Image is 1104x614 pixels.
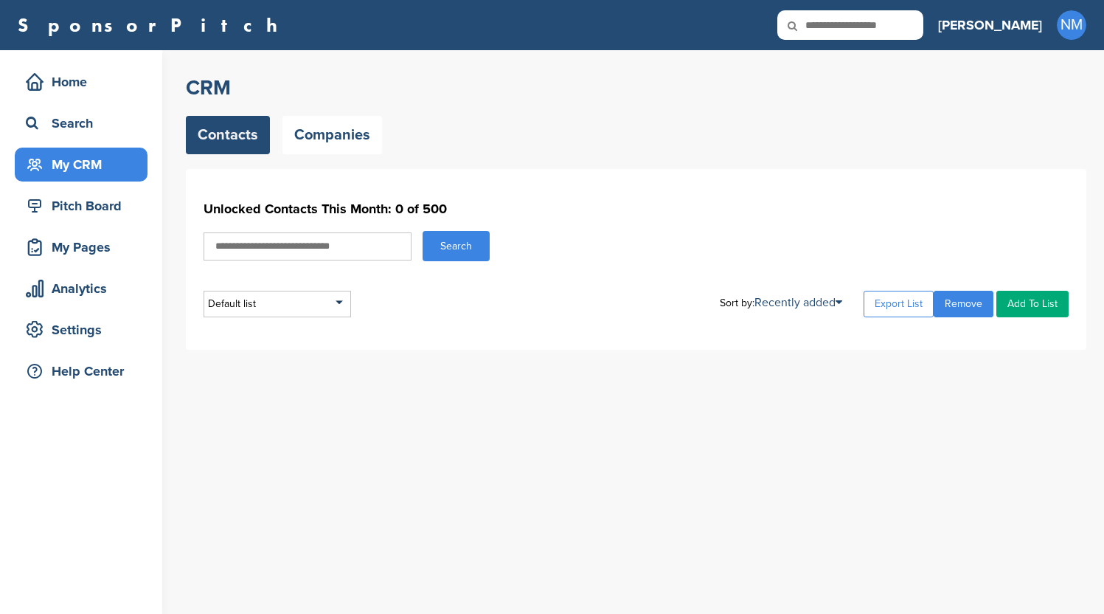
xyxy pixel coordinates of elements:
a: Recently added [754,295,842,310]
div: Sort by: [720,297,842,308]
span: NM [1057,10,1086,40]
div: My CRM [22,151,147,178]
h2: CRM [186,75,1086,101]
a: Contacts [186,116,270,154]
a: Settings [15,313,147,347]
a: Search [15,106,147,140]
div: Default list [204,291,351,317]
div: Home [22,69,147,95]
button: Search [423,231,490,261]
div: Help Center [22,358,147,384]
a: SponsorPitch [18,15,287,35]
div: Pitch Board [22,193,147,219]
a: Add To List [996,291,1069,317]
div: Settings [22,317,147,343]
a: Help Center [15,354,147,388]
a: Companies [282,116,382,154]
a: Analytics [15,272,147,306]
a: My CRM [15,148,147,182]
div: Search [22,110,147,137]
h1: Unlocked Contacts This Month: 0 of 500 [204,196,1069,222]
a: My Pages [15,230,147,264]
h3: [PERSON_NAME] [938,15,1042,35]
a: Export List [864,291,934,317]
div: My Pages [22,234,147,261]
a: [PERSON_NAME] [938,9,1042,41]
div: Analytics [22,275,147,302]
a: Home [15,65,147,99]
a: Pitch Board [15,189,147,223]
a: Remove [934,291,993,317]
